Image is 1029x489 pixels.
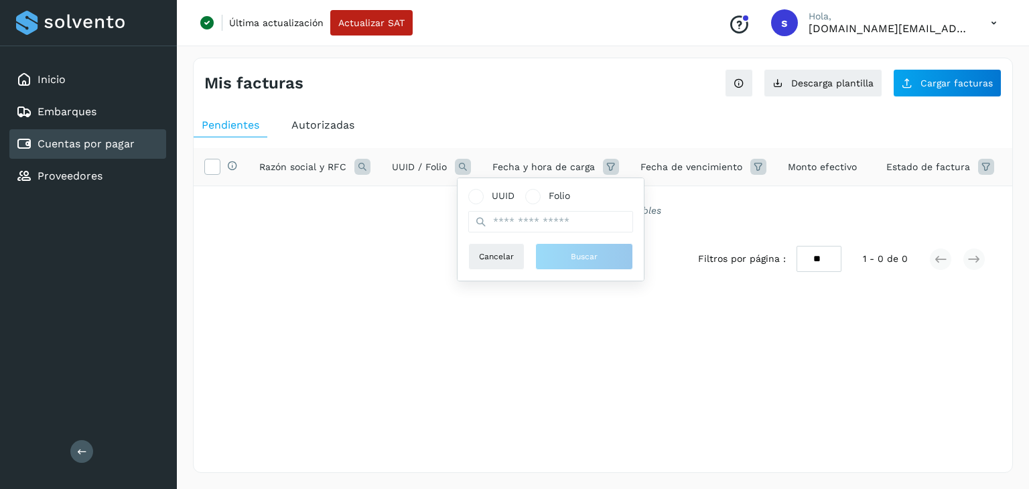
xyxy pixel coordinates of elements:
[211,204,995,218] div: No hay datos disponibles
[38,73,66,86] a: Inicio
[330,10,413,36] button: Actualizar SAT
[38,169,102,182] a: Proveedores
[229,17,324,29] p: Última actualización
[204,74,303,93] h4: Mis facturas
[38,137,135,150] a: Cuentas por pagar
[863,252,908,266] span: 1 - 0 de 0
[893,69,1002,97] button: Cargar facturas
[38,105,96,118] a: Embarques
[259,160,346,174] span: Razón social y RFC
[338,18,405,27] span: Actualizar SAT
[809,11,969,22] p: Hola,
[492,160,595,174] span: Fecha y hora de carga
[764,69,882,97] button: Descarga plantilla
[9,97,166,127] div: Embarques
[788,160,857,174] span: Monto efectivo
[809,22,969,35] p: solvento.sl@segmail.co
[698,252,786,266] span: Filtros por página :
[9,129,166,159] div: Cuentas por pagar
[9,65,166,94] div: Inicio
[202,119,259,131] span: Pendientes
[291,119,354,131] span: Autorizadas
[392,160,447,174] span: UUID / Folio
[640,160,742,174] span: Fecha de vencimiento
[791,78,874,88] span: Descarga plantilla
[886,160,970,174] span: Estado de factura
[920,78,993,88] span: Cargar facturas
[9,161,166,191] div: Proveedores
